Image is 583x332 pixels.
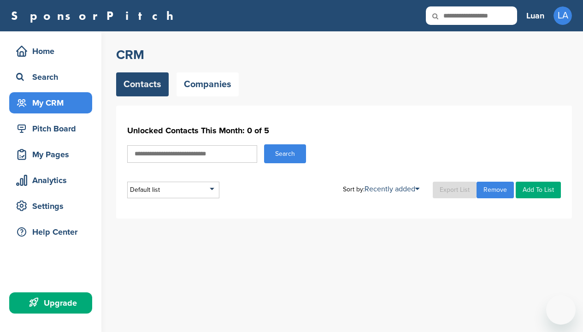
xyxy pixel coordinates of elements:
a: Upgrade [9,292,92,314]
a: Search [9,66,92,88]
div: Analytics [14,172,92,189]
div: My Pages [14,146,92,163]
a: Analytics [9,170,92,191]
div: Home [14,43,92,59]
div: Pitch Board [14,120,92,137]
button: Search [264,144,306,163]
a: Settings [9,196,92,217]
span: LA [554,6,572,25]
a: Add To List [516,182,561,198]
a: Recently added [365,184,419,194]
div: Sort by: [343,185,419,193]
div: Default list [127,182,219,198]
div: Upgrade [14,295,92,311]
a: SponsorPitch [11,10,179,22]
a: My Pages [9,144,92,165]
div: Settings [14,198,92,214]
div: Search [14,69,92,85]
h3: Luan [526,9,544,22]
a: Remove [477,182,514,198]
a: Home [9,41,92,62]
a: My CRM [9,92,92,113]
h1: Unlocked Contacts This Month: 0 of 5 [127,122,561,139]
a: Contacts [116,72,169,96]
div: Help Center [14,224,92,240]
iframe: Botão para abrir a janela de mensagens [546,295,576,325]
a: Pitch Board [9,118,92,139]
a: Companies [177,72,239,96]
div: My CRM [14,95,92,111]
a: Luan [526,6,544,26]
h2: CRM [116,47,572,63]
a: Export List [433,182,477,198]
a: Help Center [9,221,92,243]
